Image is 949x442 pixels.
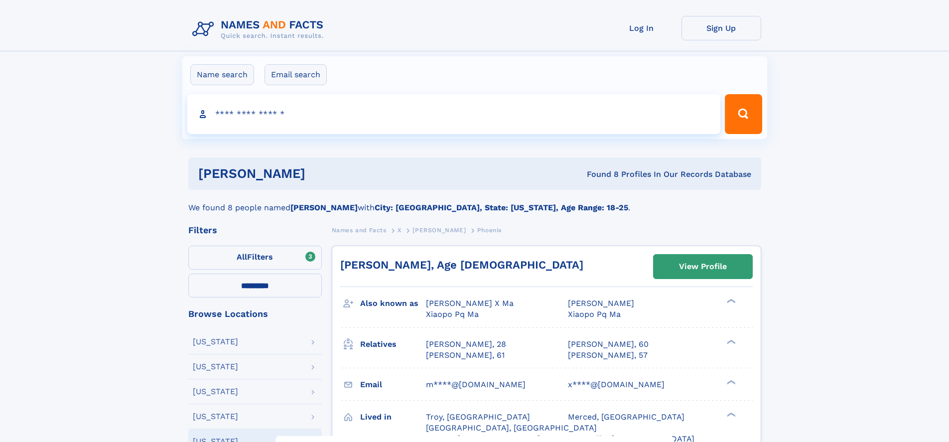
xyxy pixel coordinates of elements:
[188,226,322,235] div: Filters
[477,227,502,234] span: Phoenix
[193,388,238,396] div: [US_STATE]
[193,363,238,371] div: [US_STATE]
[654,255,752,279] a: View Profile
[446,169,751,180] div: Found 8 Profiles In Our Records Database
[681,16,761,40] a: Sign Up
[188,190,761,214] div: We found 8 people named with .
[412,224,466,236] a: [PERSON_NAME]
[265,64,327,85] label: Email search
[724,379,736,385] div: ❯
[398,227,402,234] span: X
[568,298,634,308] span: [PERSON_NAME]
[360,295,426,312] h3: Also known as
[188,16,332,43] img: Logo Names and Facts
[426,423,597,433] span: [GEOGRAPHIC_DATA], [GEOGRAPHIC_DATA]
[290,203,358,212] b: [PERSON_NAME]
[237,252,247,262] span: All
[568,350,648,361] a: [PERSON_NAME], 57
[426,339,506,350] a: [PERSON_NAME], 28
[188,246,322,270] label: Filters
[679,255,727,278] div: View Profile
[188,309,322,318] div: Browse Locations
[725,94,762,134] button: Search Button
[332,224,387,236] a: Names and Facts
[198,167,446,180] h1: [PERSON_NAME]
[398,224,402,236] a: X
[426,350,505,361] a: [PERSON_NAME], 61
[340,259,583,271] a: [PERSON_NAME], Age [DEMOGRAPHIC_DATA]
[426,412,530,422] span: Troy, [GEOGRAPHIC_DATA]
[568,309,621,319] span: Xiaopo Pq Ma
[360,409,426,426] h3: Lived in
[724,411,736,418] div: ❯
[190,64,254,85] label: Name search
[724,298,736,304] div: ❯
[568,339,649,350] a: [PERSON_NAME], 60
[602,16,681,40] a: Log In
[375,203,628,212] b: City: [GEOGRAPHIC_DATA], State: [US_STATE], Age Range: 18-25
[412,227,466,234] span: [PERSON_NAME]
[360,376,426,393] h3: Email
[568,412,684,422] span: Merced, [GEOGRAPHIC_DATA]
[187,94,721,134] input: search input
[360,336,426,353] h3: Relatives
[193,413,238,421] div: [US_STATE]
[193,338,238,346] div: [US_STATE]
[426,309,479,319] span: Xiaopo Pq Ma
[426,298,514,308] span: [PERSON_NAME] X Ma
[724,338,736,345] div: ❯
